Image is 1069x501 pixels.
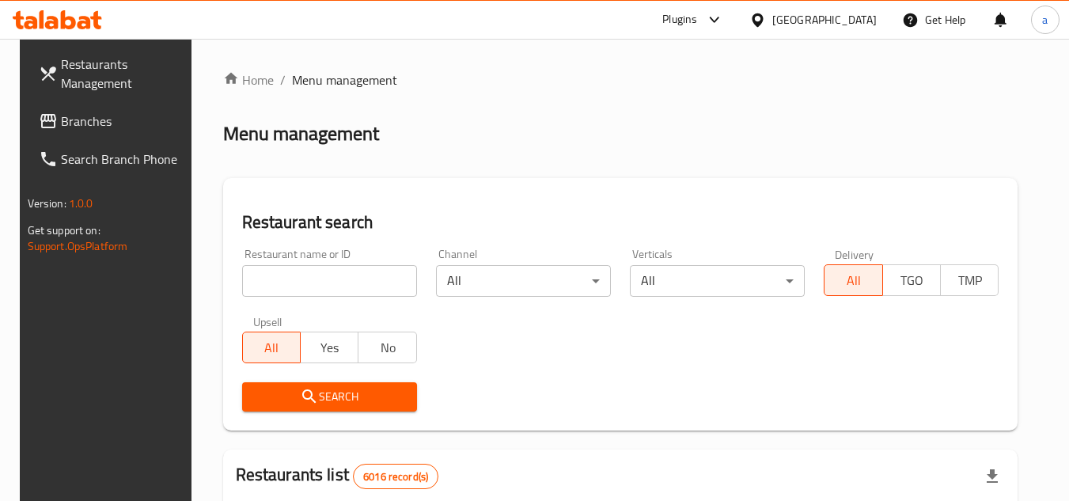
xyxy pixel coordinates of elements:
div: [GEOGRAPHIC_DATA] [772,11,877,28]
span: a [1042,11,1048,28]
span: TGO [889,269,934,292]
span: 1.0.0 [69,193,93,214]
span: Get support on: [28,220,100,241]
button: TGO [882,264,941,296]
span: No [365,336,410,359]
span: All [249,336,294,359]
button: Yes [300,332,358,363]
h2: Restaurants list [236,463,439,489]
a: Branches [26,102,199,140]
label: Delivery [835,249,874,260]
a: Search Branch Phone [26,140,199,178]
span: 6016 record(s) [354,469,438,484]
span: Search [255,387,404,407]
button: All [824,264,882,296]
span: Yes [307,336,352,359]
h2: Restaurant search [242,211,999,234]
a: Restaurants Management [26,45,199,102]
button: No [358,332,416,363]
span: TMP [947,269,992,292]
a: Support.OpsPlatform [28,236,128,256]
a: Home [223,70,274,89]
nav: breadcrumb [223,70,1018,89]
div: Total records count [353,464,438,489]
div: All [436,265,611,297]
div: Plugins [662,10,697,29]
input: Search for restaurant name or ID.. [242,265,417,297]
span: Restaurants Management [61,55,186,93]
button: TMP [940,264,999,296]
span: Menu management [292,70,397,89]
button: Search [242,382,417,412]
button: All [242,332,301,363]
h2: Menu management [223,121,379,146]
li: / [280,70,286,89]
label: Upsell [253,316,282,327]
span: Branches [61,112,186,131]
span: Version: [28,193,66,214]
div: Export file [973,457,1011,495]
div: All [630,265,805,297]
span: All [831,269,876,292]
span: Search Branch Phone [61,150,186,169]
